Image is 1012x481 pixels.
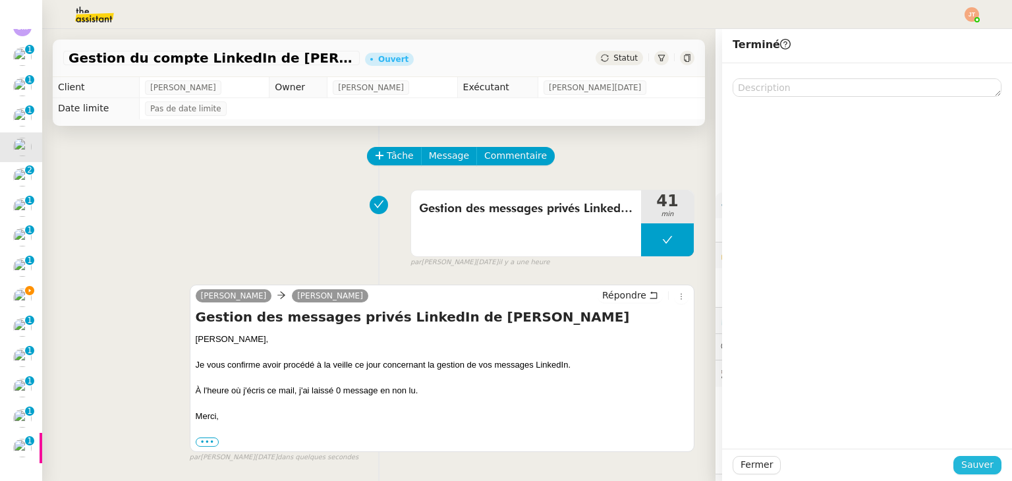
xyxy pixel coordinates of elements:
td: Exécutant [457,77,538,98]
div: 🕵️Autres demandes en cours 10 [716,360,1012,386]
nz-badge-sup: 1 [25,346,34,355]
span: dans quelques secondes [277,452,358,463]
nz-badge-sup: 1 [25,225,34,235]
nz-badge-sup: 1 [25,436,34,445]
img: users%2FW7e7b233WjXBv8y9FJp8PJv22Cs1%2Favatar%2F21b3669d-5595-472e-a0ea-de11407c45ae [13,47,32,66]
img: users%2FW7e7b233WjXBv8y9FJp8PJv22Cs1%2Favatar%2F21b3669d-5595-472e-a0ea-de11407c45ae [13,318,32,337]
nz-badge-sup: 1 [25,256,34,265]
td: Client [53,77,140,98]
p: 1 [27,75,32,87]
img: users%2F3XW7N0tEcIOoc8sxKxWqDcFn91D2%2Favatar%2F5653ca14-9fea-463f-a381-ec4f4d723a3b [13,78,32,96]
span: [PERSON_NAME] [150,81,216,94]
nz-badge-sup: 1 [25,407,34,416]
p: 1 [27,225,32,237]
span: Tâche [387,148,414,163]
nz-badge-sup: 1 [25,316,34,325]
span: Statut [613,53,638,63]
span: il y a une heure [498,257,549,268]
span: Gestion du compte LinkedIn de [PERSON_NAME] (post + gestion messages) - [DATE] [69,51,354,65]
button: Commentaire [476,147,555,165]
span: min [641,209,694,220]
small: [PERSON_NAME][DATE] [190,452,359,463]
button: Répondre [598,288,663,302]
h4: Gestion des messages privés LinkedIn de [PERSON_NAME] [196,308,689,326]
div: À l'heure où j'écris ce mail, j'ai laissé 0 message en non lu. [196,384,689,397]
span: 🕵️ [721,368,890,378]
p: 1 [27,45,32,57]
span: Répondre [602,289,646,302]
div: 🔐Données client [716,242,1012,268]
nz-badge-sup: 1 [25,376,34,385]
button: Sauver [953,456,1001,474]
span: par [190,452,201,463]
img: users%2FSADz3OCgrFNaBc1p3ogUv5k479k1%2Favatar%2Fccbff511-0434-4584-b662-693e5a00b7b7 [13,379,32,397]
nz-badge-sup: 2 [25,165,34,175]
p: 1 [27,376,32,388]
p: 1 [27,256,32,268]
span: 🔐 [721,248,806,263]
span: ⚙️ [721,198,789,213]
div: [PERSON_NAME], [196,333,689,346]
img: users%2F37wbV9IbQuXMU0UH0ngzBXzaEe12%2Favatar%2Fcba66ece-c48a-48c8-9897-a2adc1834457 [13,228,32,246]
img: users%2F37wbV9IbQuXMU0UH0ngzBXzaEe12%2Favatar%2Fcba66ece-c48a-48c8-9897-a2adc1834457 [13,289,32,307]
img: svg [965,7,979,22]
div: Ouvert [378,55,408,63]
nz-badge-sup: 1 [25,45,34,54]
a: [PERSON_NAME] [292,290,368,302]
p: 1 [27,196,32,208]
td: Date limite [53,98,140,119]
p: 1 [27,346,32,358]
span: Pas de date limite [150,102,221,115]
span: 41 [641,193,694,209]
p: 1 [27,407,32,418]
div: Merci, [196,410,689,423]
span: Gestion des messages privés LinkedIn de [PERSON_NAME] [419,199,633,219]
img: users%2F3XW7N0tEcIOoc8sxKxWqDcFn91D2%2Favatar%2F5653ca14-9fea-463f-a381-ec4f4d723a3b [13,409,32,428]
span: ⏲️ [721,315,817,325]
nz-badge-sup: 1 [25,105,34,115]
img: users%2F37wbV9IbQuXMU0UH0ngzBXzaEe12%2Favatar%2Fcba66ece-c48a-48c8-9897-a2adc1834457 [13,168,32,186]
span: Commentaire [484,148,547,163]
img: users%2F37wbV9IbQuXMU0UH0ngzBXzaEe12%2Favatar%2Fcba66ece-c48a-48c8-9897-a2adc1834457 [13,138,32,156]
span: Terminé [733,38,791,51]
p: 1 [27,316,32,327]
button: Fermer [733,456,781,474]
p: 1 [27,436,32,448]
div: ⏲️Tâches 41:14 [716,308,1012,333]
img: users%2F3XW7N0tEcIOoc8sxKxWqDcFn91D2%2Favatar%2F5653ca14-9fea-463f-a381-ec4f4d723a3b [13,439,32,457]
span: [PERSON_NAME][DATE] [549,81,641,94]
span: par [410,257,422,268]
img: users%2F37wbV9IbQuXMU0UH0ngzBXzaEe12%2Favatar%2Fcba66ece-c48a-48c8-9897-a2adc1834457 [13,108,32,127]
span: Fermer [741,457,773,472]
label: ••• [196,438,219,447]
span: [PERSON_NAME] [338,81,404,94]
img: users%2FdHO1iM5N2ObAeWsI96eSgBoqS9g1%2Favatar%2Fdownload.png [13,349,32,367]
nz-badge-sup: 1 [25,196,34,205]
p: 1 [27,105,32,117]
button: Tâche [367,147,422,165]
span: 💬 [721,341,805,352]
small: [PERSON_NAME][DATE] [410,257,550,268]
span: Message [429,148,469,163]
nz-badge-sup: 1 [25,75,34,84]
a: [PERSON_NAME] [196,290,272,302]
span: Sauver [961,457,994,472]
button: Message [421,147,477,165]
div: ⚙️Procédures [716,192,1012,218]
div: 💬Commentaires [716,334,1012,360]
img: users%2FZQQIdhcXkybkhSUIYGy0uz77SOL2%2Favatar%2F1738315307335.jpeg [13,258,32,277]
div: Je vous confirme avoir procédé à la veille ce jour concernant la gestion de vos messages LinkedIn. [196,358,689,372]
td: Owner [269,77,327,98]
img: users%2F37wbV9IbQuXMU0UH0ngzBXzaEe12%2Favatar%2Fcba66ece-c48a-48c8-9897-a2adc1834457 [13,198,32,217]
p: 2 [27,165,32,177]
